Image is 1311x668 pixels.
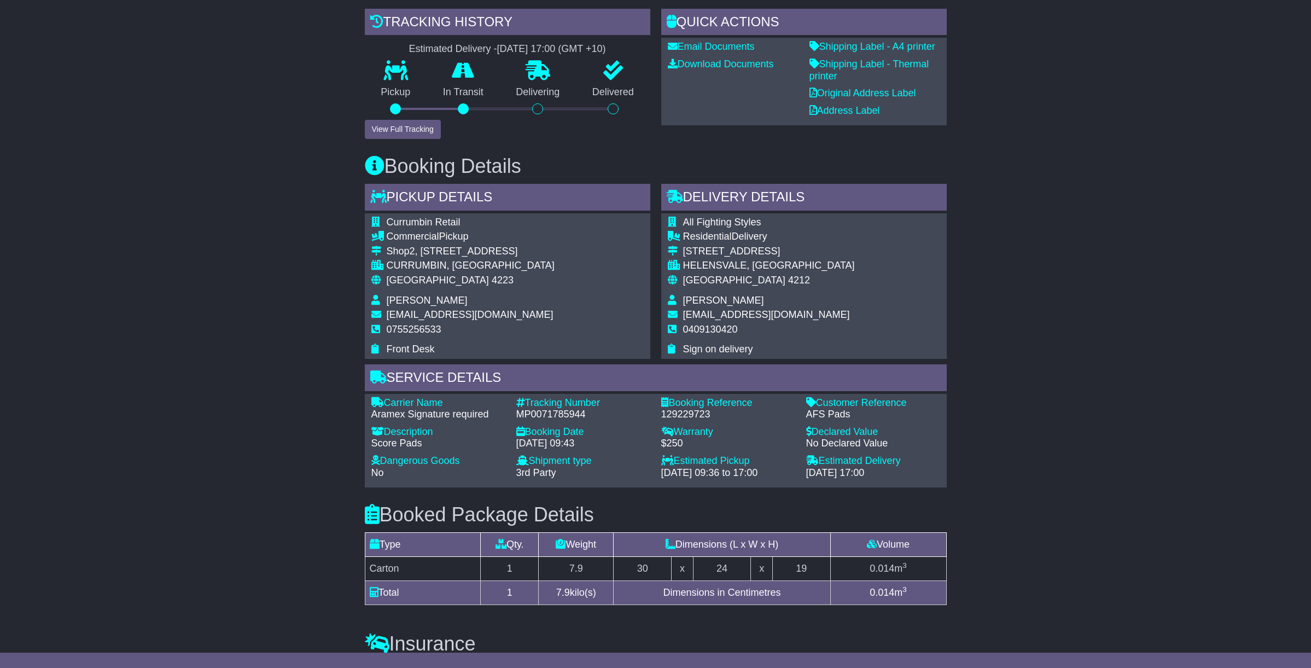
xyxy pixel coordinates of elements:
div: Estimated Delivery [806,455,940,467]
td: Qty. [481,532,539,556]
td: 19 [772,556,830,580]
div: Declared Value [806,426,940,438]
p: Pickup [365,86,427,98]
div: Carrier Name [371,397,505,409]
td: Type [365,532,481,556]
span: 7.9 [556,587,570,598]
div: Shop2, [STREET_ADDRESS] [387,246,555,258]
a: Email Documents [668,41,755,52]
div: [DATE] 17:00 (GMT +10) [497,43,606,55]
td: Dimensions (L x W x H) [614,532,830,556]
h3: Insurance [365,633,947,655]
td: kilo(s) [539,580,614,605]
div: [STREET_ADDRESS] [683,246,855,258]
div: 129229723 [661,409,795,421]
span: [GEOGRAPHIC_DATA] [683,275,785,286]
a: Original Address Label [809,88,916,98]
p: Delivering [500,86,576,98]
div: Booking Date [516,426,650,438]
td: Volume [830,532,946,556]
a: Address Label [809,105,880,116]
div: [DATE] 09:43 [516,438,650,450]
div: Tracking Number [516,397,650,409]
sup: 3 [902,585,907,594]
h3: Booking Details [365,155,947,177]
td: x [672,556,693,580]
div: Tracking history [365,9,650,38]
div: [DATE] 09:36 to 17:00 [661,467,795,479]
td: m [830,580,946,605]
td: Total [365,580,481,605]
div: MP0071785944 [516,409,650,421]
div: HELENSVALE, [GEOGRAPHIC_DATA] [683,260,855,272]
div: Score Pads [371,438,505,450]
div: Booking Reference [661,397,795,409]
div: $250 [661,438,795,450]
a: Shipping Label - A4 printer [809,41,935,52]
span: Currumbin Retail [387,217,461,228]
td: m [830,556,946,580]
div: No Declared Value [806,438,940,450]
div: [DATE] 17:00 [806,467,940,479]
span: [GEOGRAPHIC_DATA] [387,275,489,286]
span: All Fighting Styles [683,217,761,228]
span: Sign on delivery [683,344,753,355]
sup: 3 [902,561,907,570]
a: Shipping Label - Thermal printer [809,59,929,82]
div: Aramex Signature required [371,409,505,421]
span: 0.014 [870,587,894,598]
span: [PERSON_NAME] [387,295,468,306]
td: x [751,556,772,580]
h3: Booked Package Details [365,504,947,526]
span: Commercial [387,231,439,242]
div: Estimated Delivery - [365,43,650,55]
span: Front Desk [387,344,435,355]
td: 30 [614,556,672,580]
td: 7.9 [539,556,614,580]
div: Estimated Pickup [661,455,795,467]
div: Description [371,426,505,438]
div: Warranty [661,426,795,438]
div: Delivery [683,231,855,243]
div: CURRUMBIN, [GEOGRAPHIC_DATA] [387,260,555,272]
span: No [371,467,384,478]
span: Residential [683,231,732,242]
td: 1 [481,580,539,605]
span: 3rd Party [516,467,556,478]
div: Quick Actions [661,9,947,38]
span: 0755256533 [387,324,441,335]
td: 24 [693,556,751,580]
span: 4223 [492,275,514,286]
div: Shipment type [516,455,650,467]
div: Dangerous Goods [371,455,505,467]
button: View Full Tracking [365,120,441,139]
div: Pickup Details [365,184,650,213]
div: AFS Pads [806,409,940,421]
td: 1 [481,556,539,580]
span: 4212 [788,275,810,286]
td: Carton [365,556,481,580]
td: Dimensions in Centimetres [614,580,830,605]
a: Download Documents [668,59,774,69]
span: [EMAIL_ADDRESS][DOMAIN_NAME] [387,309,553,320]
span: [PERSON_NAME] [683,295,764,306]
div: Customer Reference [806,397,940,409]
span: 0.014 [870,563,894,574]
span: [EMAIL_ADDRESS][DOMAIN_NAME] [683,309,850,320]
div: Pickup [387,231,555,243]
div: Service Details [365,364,947,394]
span: 0409130420 [683,324,738,335]
div: Delivery Details [661,184,947,213]
p: In Transit [427,86,500,98]
p: Delivered [576,86,650,98]
td: Weight [539,532,614,556]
